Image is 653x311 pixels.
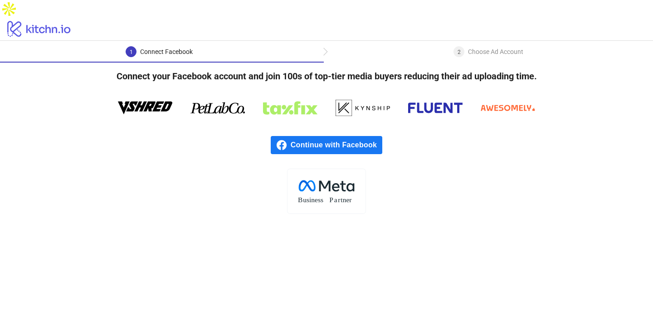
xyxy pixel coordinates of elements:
[298,196,302,204] tspan: B
[303,196,323,204] tspan: usiness
[338,196,341,204] tspan: r
[130,49,133,55] span: 1
[329,196,333,204] tspan: P
[468,46,523,57] div: Choose Ad Account
[102,63,551,90] h4: Connect your Facebook account and join 100s of top-tier media buyers reducing their ad uploading ...
[140,46,193,57] div: Connect Facebook
[291,136,382,154] span: Continue with Facebook
[341,196,352,204] tspan: tner
[334,196,337,204] tspan: a
[458,49,461,55] span: 2
[271,136,382,154] a: Continue with Facebook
